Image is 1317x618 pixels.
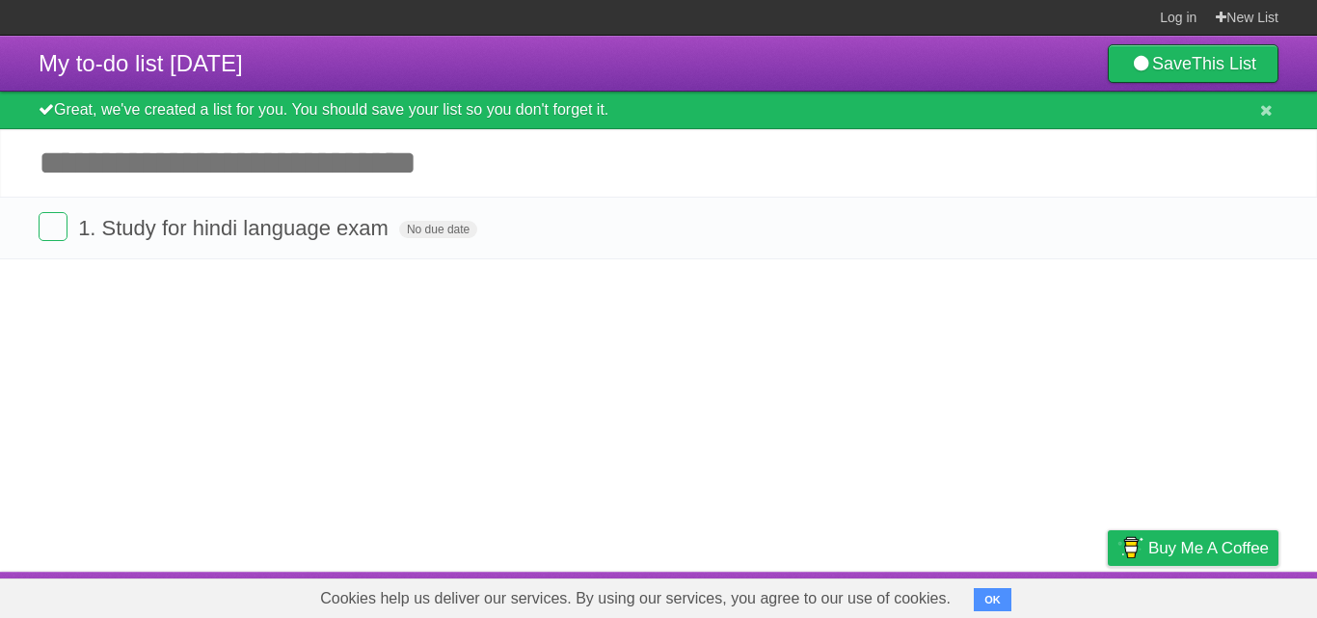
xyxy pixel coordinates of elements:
span: Buy me a coffee [1148,531,1269,565]
span: My to-do list [DATE] [39,50,243,76]
b: This List [1192,54,1256,73]
a: Buy me a coffee [1108,530,1278,566]
label: Done [39,212,67,241]
a: SaveThis List [1108,44,1278,83]
span: 1. Study for hindi language exam [78,216,393,240]
span: Cookies help us deliver our services. By using our services, you agree to our use of cookies. [301,579,970,618]
button: OK [974,588,1011,611]
a: Terms [1017,577,1060,613]
img: Buy me a coffee [1117,531,1143,564]
span: No due date [399,221,477,238]
a: Developers [915,577,993,613]
a: Privacy [1083,577,1133,613]
a: Suggest a feature [1157,577,1278,613]
a: About [851,577,892,613]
